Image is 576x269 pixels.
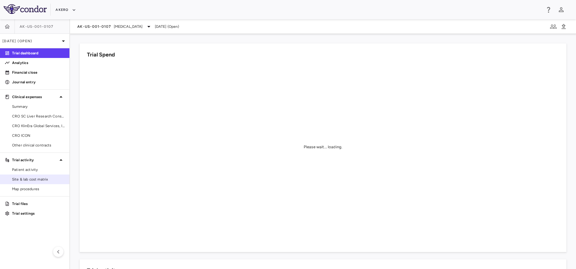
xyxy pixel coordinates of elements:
[155,24,179,29] span: [DATE] (Open)
[77,24,111,29] span: AK-US-001-0107
[12,177,65,182] span: Site & lab cost matrix
[2,38,60,44] p: [DATE] (Open)
[4,4,47,14] img: logo-full-SnFGN8VE.png
[12,123,65,129] span: CRO KlinEra Global Services, Inc.
[12,143,65,148] span: Other clinical contracts
[12,50,65,56] p: Trial dashboard
[20,24,54,29] span: AK-US-001-0107
[87,51,115,59] h6: Trial Spend
[12,201,65,207] p: Trial files
[114,24,143,29] span: [MEDICAL_DATA]
[12,186,65,192] span: Map procedures
[12,157,57,163] p: Trial activity
[12,104,65,109] span: Summary
[12,70,65,75] p: Financial close
[56,5,76,15] button: Akero
[12,167,65,172] span: Patient activity
[304,144,342,150] div: Please wait... loading.
[12,114,65,119] span: CRO SC Liver Research Consortium LLC
[12,94,57,100] p: Clinical expenses
[12,211,65,216] p: Trial settings
[12,60,65,66] p: Analytics
[12,79,65,85] p: Journal entry
[12,133,65,138] span: CRO ICON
